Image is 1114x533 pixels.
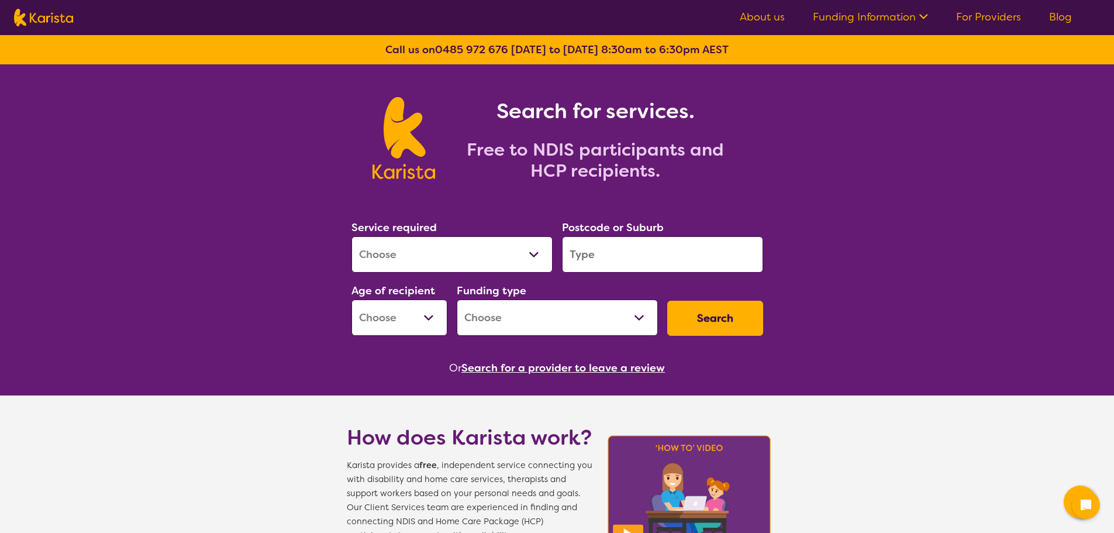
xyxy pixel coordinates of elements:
a: For Providers [956,10,1021,24]
h2: Free to NDIS participants and HCP recipients. [449,139,741,181]
b: Call us on [DATE] to [DATE] 8:30am to 6:30pm AEST [385,43,729,57]
h1: How does Karista work? [347,424,592,452]
a: 0485 972 676 [435,43,508,57]
button: Search for a provider to leave a review [461,359,665,377]
h1: Search for services. [449,97,741,125]
button: Channel Menu [1064,486,1096,518]
a: About us [740,10,785,24]
a: Funding Information [813,10,928,24]
label: Funding type [457,284,526,298]
label: Postcode or Suburb [562,221,664,235]
input: Type [562,236,763,273]
span: Or [449,359,461,377]
img: Karista logo [373,97,435,179]
b: free [419,460,437,471]
label: Service required [351,221,437,235]
button: Search [667,301,763,336]
a: Blog [1049,10,1072,24]
img: Karista logo [14,9,73,26]
label: Age of recipient [351,284,435,298]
